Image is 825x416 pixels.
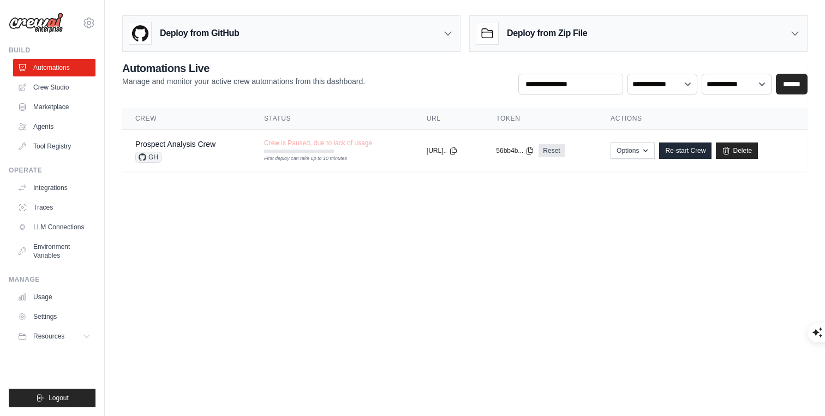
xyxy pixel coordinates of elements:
a: Tool Registry [13,138,95,155]
button: 56bb4b... [496,146,534,155]
span: Crew is Paused, due to lack of usage [264,139,372,147]
button: Resources [13,328,95,345]
button: Logout [9,389,95,407]
span: Logout [49,394,69,402]
img: GitHub Logo [129,22,151,44]
th: Actions [597,108,808,130]
a: Environment Variables [13,238,95,264]
p: Manage and monitor your active crew automations from this dashboard. [122,76,365,87]
th: URL [414,108,483,130]
span: Resources [33,332,64,341]
a: Crew Studio [13,79,95,96]
div: Manage [9,275,95,284]
th: Status [251,108,414,130]
a: Usage [13,288,95,306]
a: Settings [13,308,95,325]
a: Automations [13,59,95,76]
img: Logo [9,13,63,33]
a: Prospect Analysis Crew [135,140,216,148]
a: Agents [13,118,95,135]
a: Marketplace [13,98,95,116]
h3: Deploy from GitHub [160,27,239,40]
button: Options [611,142,655,159]
h3: Deploy from Zip File [507,27,587,40]
th: Token [483,108,597,130]
div: Build [9,46,95,55]
a: Re-start Crew [659,142,712,159]
h2: Automations Live [122,61,365,76]
a: LLM Connections [13,218,95,236]
a: Delete [716,142,758,159]
div: First deploy can take up to 10 minutes [264,155,334,163]
div: Operate [9,166,95,175]
th: Crew [122,108,251,130]
span: GH [135,152,162,163]
a: Reset [539,144,564,157]
a: Traces [13,199,95,216]
a: Integrations [13,179,95,197]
